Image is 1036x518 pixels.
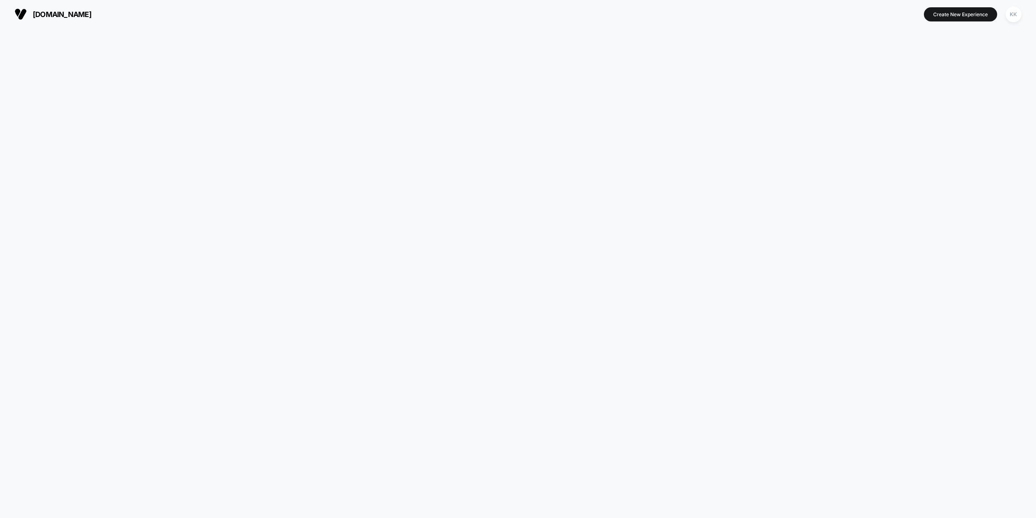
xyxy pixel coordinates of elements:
button: [DOMAIN_NAME] [12,8,94,21]
button: KK [1003,6,1024,23]
span: [DOMAIN_NAME] [33,10,91,19]
button: Create New Experience [924,7,997,21]
div: KK [1006,6,1021,22]
img: Visually logo [15,8,27,20]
